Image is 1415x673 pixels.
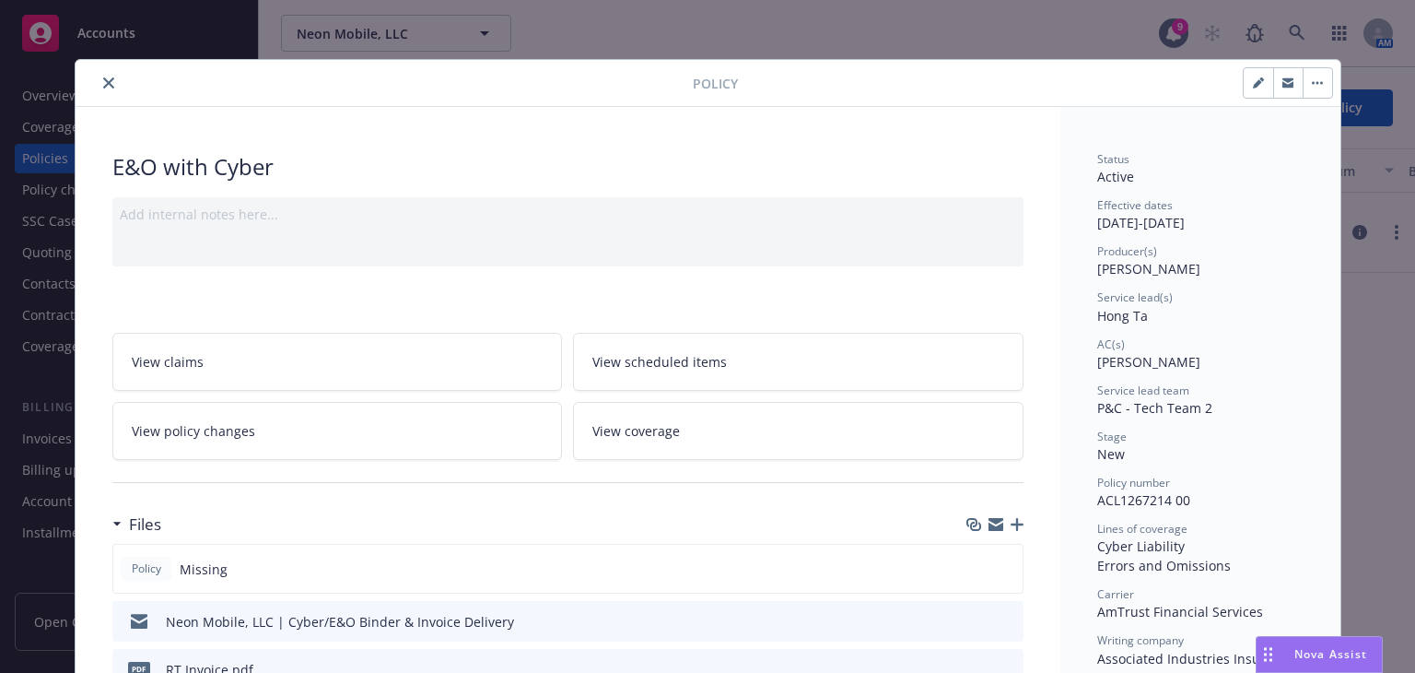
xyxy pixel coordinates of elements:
div: Add internal notes here... [120,205,1016,224]
span: Stage [1097,429,1127,444]
span: [PERSON_NAME] [1097,260,1200,277]
span: ACL1267214 00 [1097,491,1190,509]
span: Active [1097,168,1134,185]
span: [PERSON_NAME] [1097,353,1200,371]
div: Neon Mobile, LLC | Cyber/E&O Binder & Invoice Delivery [166,612,514,632]
button: preview file [1000,612,1016,632]
div: Drag to move [1257,637,1280,672]
span: Service lead team [1097,383,1189,398]
span: New [1097,445,1125,463]
span: AC(s) [1097,336,1125,352]
span: Writing company [1097,632,1184,648]
div: Cyber Liability [1097,537,1304,556]
span: Policy [693,74,738,93]
span: Producer(s) [1097,243,1157,259]
div: [DATE] - [DATE] [1097,197,1304,232]
span: Policy [128,561,165,577]
span: View scheduled items [592,352,727,372]
span: Policy number [1097,475,1170,490]
div: E&O with Cyber [112,151,1023,183]
div: Files [112,513,161,537]
span: Hong Ta [1097,307,1148,325]
span: Service lead(s) [1097,289,1173,305]
span: Nova Assist [1294,646,1367,662]
span: AmTrust Financial Services [1097,603,1263,620]
div: Errors and Omissions [1097,556,1304,575]
button: Nova Assist [1256,636,1383,673]
a: View coverage [573,402,1023,460]
span: View policy changes [132,421,255,441]
span: Status [1097,151,1129,167]
h3: Files [129,513,161,537]
span: View coverage [592,421,680,441]
button: download file [970,612,985,632]
a: View scheduled items [573,333,1023,391]
a: View claims [112,333,563,391]
span: P&C - Tech Team 2 [1097,399,1212,417]
span: Carrier [1097,586,1134,602]
span: View claims [132,352,204,372]
button: close [98,72,120,94]
a: View policy changes [112,402,563,460]
span: Missing [180,560,228,579]
span: Effective dates [1097,197,1173,213]
span: Lines of coverage [1097,521,1187,537]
